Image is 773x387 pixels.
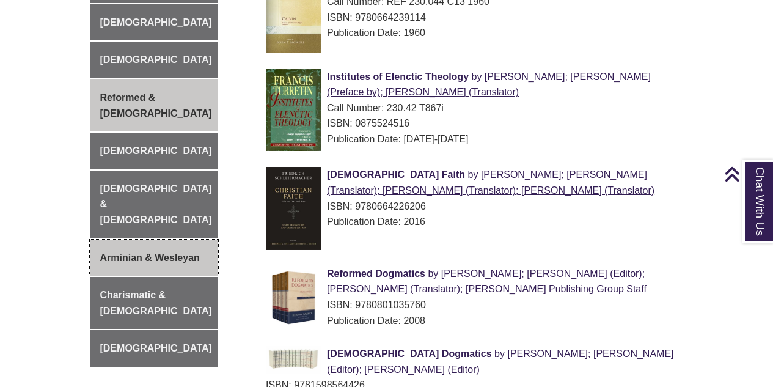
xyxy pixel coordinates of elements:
span: [PERSON_NAME]; [PERSON_NAME] (Editor); [PERSON_NAME] (Editor) [327,348,674,375]
a: [DEMOGRAPHIC_DATA] Faith by [PERSON_NAME]; [PERSON_NAME] (Translator); [PERSON_NAME] (Translator)... [327,169,654,196]
a: Back to Top [724,166,770,182]
span: [PERSON_NAME]; [PERSON_NAME] (Translator); [PERSON_NAME] (Translator); [PERSON_NAME] (Translator) [327,169,654,196]
span: by [468,169,478,180]
div: ISBN: 9780664239114 [266,10,686,26]
a: Arminian & Wesleyan [90,240,219,276]
div: Publication Date: 1960 [266,25,686,41]
span: by [494,348,505,359]
div: Publication Date: 2016 [266,214,686,230]
div: ISBN: 9780664226206 [266,199,686,215]
div: ISBN: 9780801035760 [266,297,686,313]
span: by [428,268,438,279]
a: Charismatic & [DEMOGRAPHIC_DATA] [90,277,219,329]
a: [DEMOGRAPHIC_DATA] Dogmatics by [PERSON_NAME]; [PERSON_NAME] (Editor); [PERSON_NAME] (Editor) [327,348,674,375]
a: Reformed & [DEMOGRAPHIC_DATA] [90,79,219,131]
span: Institutes of Elenctic Theology [327,72,469,82]
a: [DEMOGRAPHIC_DATA] [90,133,219,169]
a: Reformed Dogmatics by [PERSON_NAME]; [PERSON_NAME] (Editor); [PERSON_NAME] (Translator); [PERSON_... [327,268,647,295]
a: [DEMOGRAPHIC_DATA] [90,4,219,41]
a: [DEMOGRAPHIC_DATA] [90,330,219,367]
span: Reformed Dogmatics [327,268,425,279]
div: ISBN: 0875524516 [266,116,686,131]
span: [PERSON_NAME]; [PERSON_NAME] (Editor); [PERSON_NAME] (Translator); [PERSON_NAME] Publishing Group... [327,268,647,295]
span: [DEMOGRAPHIC_DATA] Faith [327,169,465,180]
div: Publication Date: 2008 [266,313,686,329]
div: Publication Date: [DATE]-[DATE] [266,131,686,147]
span: [DEMOGRAPHIC_DATA] Dogmatics [327,348,492,359]
span: by [471,72,482,82]
a: [DEMOGRAPHIC_DATA] & [DEMOGRAPHIC_DATA] [90,171,219,238]
span: [PERSON_NAME]; [PERSON_NAME] (Preface by); [PERSON_NAME] (Translator) [327,72,651,98]
a: [DEMOGRAPHIC_DATA] [90,42,219,78]
a: Institutes of Elenctic Theology by [PERSON_NAME]; [PERSON_NAME] (Preface by); [PERSON_NAME] (Tran... [327,72,651,98]
div: Call Number: 230.42 T867i [266,100,686,116]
